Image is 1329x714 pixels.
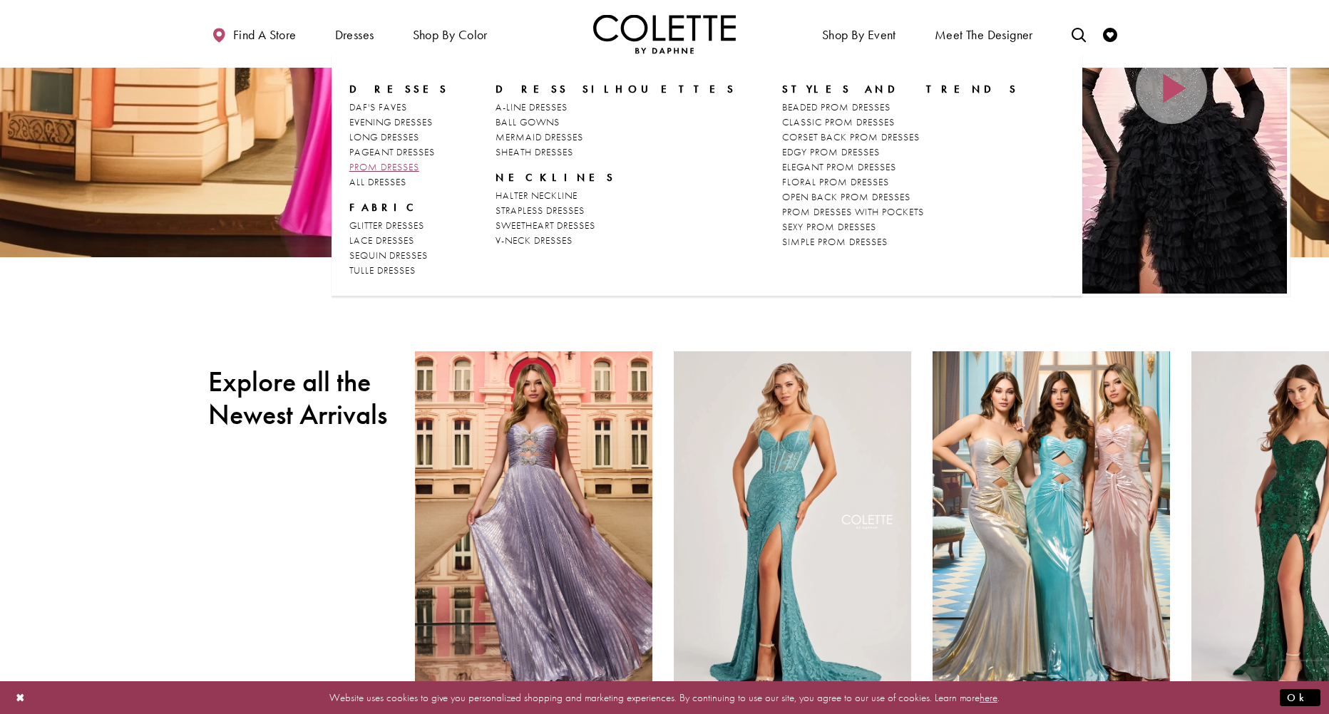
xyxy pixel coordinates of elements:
[496,233,736,248] a: V-NECK DRESSES
[349,200,421,214] span: FABRIC
[782,175,889,188] span: FLORAL PROM DRESSES
[933,351,1170,696] a: Visit Colette by Daphne Style No. CL8545 Page
[349,200,449,214] span: FABRIC
[233,28,297,42] span: Find a store
[782,160,1018,175] a: ELEGANT PROM DRESSES
[349,219,424,232] span: GLITTER DRESSES
[782,190,910,203] span: OPEN BACK PROM DRESSES
[208,366,394,431] h2: Explore all the Newest Arrivals
[496,100,736,115] a: A-LINE DRESSES
[103,688,1226,707] p: Website uses cookies to give you personalized shopping and marketing experiences. By continuing t...
[349,234,414,247] span: LACE DRESSES
[349,218,449,233] a: GLITTER DRESSES
[1099,14,1121,53] a: Check Wishlist
[349,160,419,173] span: PROM DRESSES
[782,160,896,173] span: ELEGANT PROM DRESSES
[782,145,1018,160] a: EDGY PROM DRESSES
[782,235,888,248] span: SIMPLE PROM DRESSES
[349,145,449,160] a: PAGEANT DRESSES
[496,204,585,217] span: STRAPLESS DRESSES
[335,28,374,42] span: Dresses
[496,170,615,185] span: NECKLINES
[413,28,488,42] span: Shop by color
[496,82,736,96] span: DRESS SILHOUETTES
[822,28,896,42] span: Shop By Event
[208,14,299,53] a: Find a store
[496,219,595,232] span: SWEETHEART DRESSES
[349,100,449,115] a: DAF'S FAVES
[496,188,736,203] a: HALTER NECKLINE
[1280,688,1320,706] button: Submit Dialog
[349,82,449,96] span: Dresses
[496,218,736,233] a: SWEETHEART DRESSES
[782,100,1018,115] a: BEADED PROM DRESSES
[782,82,1018,96] span: STYLES AND TRENDS
[349,175,449,190] a: ALL DRESSES
[782,130,920,143] span: CORSET BACK PROM DRESSES
[935,28,1033,42] span: Meet the designer
[674,351,911,696] a: Visit Colette by Daphne Style No. CL8405 Page
[349,264,416,276] span: TULLE DRESSES
[782,219,1018,234] a: SEXY PROM DRESSES
[782,234,1018,249] a: SIMPLE PROM DRESSES
[496,189,578,202] span: HALTER NECKLINE
[496,115,560,128] span: BALL GOWNS
[349,233,449,248] a: LACE DRESSES
[349,248,449,263] a: SEQUIN DRESSES
[593,14,736,53] img: Colette by Daphne
[349,175,406,188] span: ALL DRESSES
[782,220,876,233] span: SEXY PROM DRESSES
[349,115,433,128] span: EVENING DRESSES
[782,190,1018,205] a: OPEN BACK PROM DRESSES
[782,130,1018,145] a: CORSET BACK PROM DRESSES
[349,130,449,145] a: LONG DRESSES
[980,690,997,704] a: here
[593,14,736,53] a: Visit Home Page
[349,130,419,143] span: LONG DRESSES
[931,14,1037,53] a: Meet the designer
[349,263,449,278] a: TULLE DRESSES
[349,145,435,158] span: PAGEANT DRESSES
[496,130,736,145] a: MERMAID DRESSES
[782,205,1018,219] a: PROM DRESSES WITH POCKETS
[349,100,407,113] span: DAF'S FAVES
[332,14,378,53] span: Dresses
[409,14,491,53] span: Shop by color
[496,115,736,130] a: BALL GOWNS
[496,234,573,247] span: V-NECK DRESSES
[349,115,449,130] a: EVENING DRESSES
[415,351,652,696] a: Visit Colette by Daphne Style No. CL8520 Page
[496,145,736,160] a: SHEATH DRESSES
[782,145,880,158] span: EDGY PROM DRESSES
[349,160,449,175] a: PROM DRESSES
[496,145,573,158] span: SHEATH DRESSES
[819,14,900,53] span: Shop By Event
[496,130,583,143] span: MERMAID DRESSES
[9,685,33,710] button: Close Dialog
[782,100,891,113] span: BEADED PROM DRESSES
[782,205,924,218] span: PROM DRESSES WITH POCKETS
[782,115,895,128] span: CLASSIC PROM DRESSES
[496,100,568,113] span: A-LINE DRESSES
[782,175,1018,190] a: FLORAL PROM DRESSES
[782,115,1018,130] a: CLASSIC PROM DRESSES
[496,170,736,185] span: NECKLINES
[349,249,428,262] span: SEQUIN DRESSES
[1068,14,1089,53] a: Toggle search
[496,203,736,218] a: STRAPLESS DRESSES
